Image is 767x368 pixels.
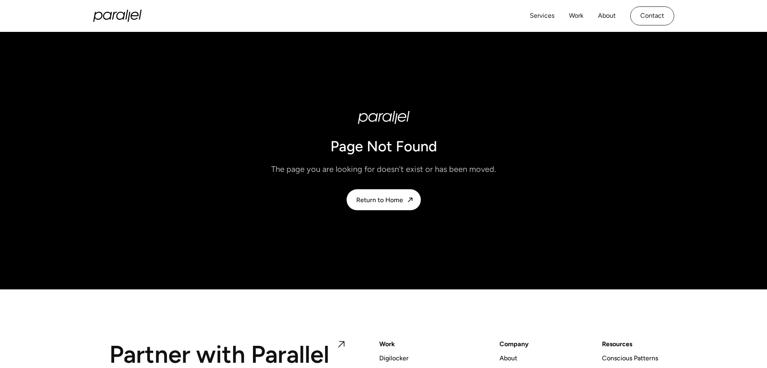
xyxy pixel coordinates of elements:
a: About [499,353,517,364]
a: Work [569,10,583,22]
a: home [93,10,142,22]
h1: Page Not Found [271,137,496,156]
a: Work [379,339,395,349]
a: Return to Home [347,189,421,210]
a: Conscious Patterns [602,353,658,364]
a: Contact [630,6,674,25]
a: Company [499,339,529,349]
a: Services [530,10,554,22]
div: Resources [602,339,632,349]
a: About [598,10,616,22]
a: Digilocker [379,353,409,364]
div: Return to Home [356,196,403,204]
p: The page you are looking for doesn't exist or has been moved. [271,162,496,176]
